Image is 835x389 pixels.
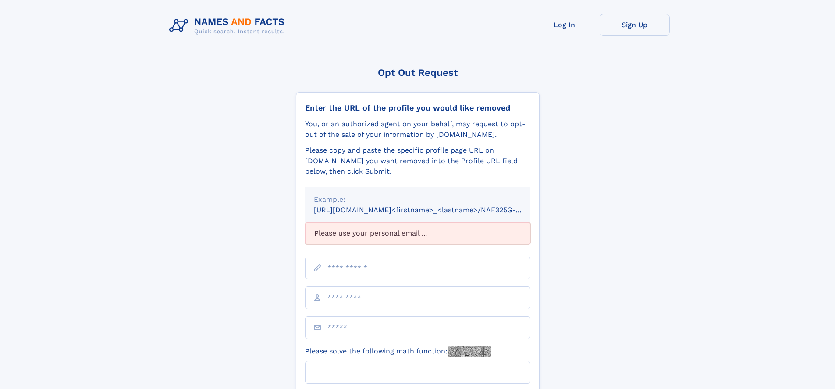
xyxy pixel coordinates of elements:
label: Please solve the following math function: [305,346,491,357]
div: Enter the URL of the profile you would like removed [305,103,530,113]
small: [URL][DOMAIN_NAME]<firstname>_<lastname>/NAF325G-xxxxxxxx [314,206,547,214]
img: Logo Names and Facts [166,14,292,38]
div: Please copy and paste the specific profile page URL on [DOMAIN_NAME] you want removed into the Pr... [305,145,530,177]
a: Sign Up [600,14,670,36]
div: Opt Out Request [296,67,540,78]
div: You, or an authorized agent on your behalf, may request to opt-out of the sale of your informatio... [305,119,530,140]
div: Please use your personal email ... [305,222,530,244]
a: Log In [529,14,600,36]
div: Example: [314,194,522,205]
